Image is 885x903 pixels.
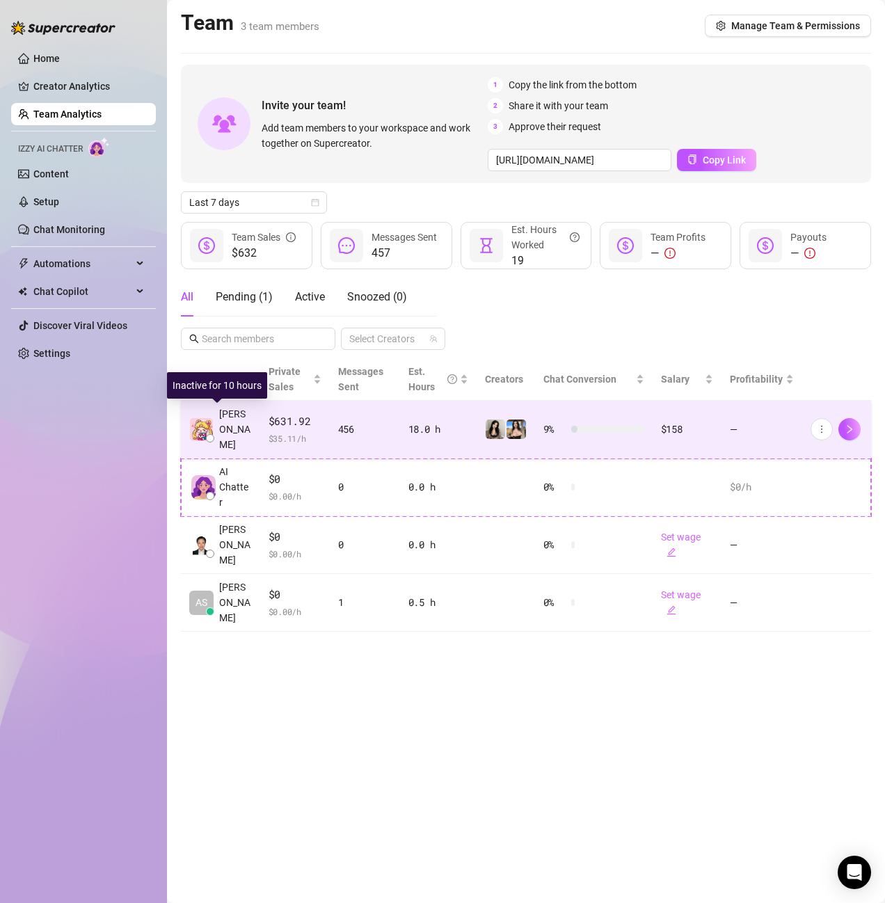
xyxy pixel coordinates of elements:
img: Chat Copilot [18,287,27,296]
span: $ 0.00 /h [269,489,321,503]
a: Discover Viral Videos [33,320,127,331]
div: $158 [661,422,713,437]
img: AI Chatter [88,137,110,157]
span: right [845,424,854,434]
span: thunderbolt [18,258,29,269]
span: search [189,334,199,344]
span: exclamation-circle [664,248,676,259]
span: Payouts [790,232,827,243]
span: Izzy AI Chatter [18,143,83,156]
span: Copy Link [703,154,746,166]
span: Last 7 days [189,192,319,213]
span: [PERSON_NAME] [219,522,252,568]
span: Automations [33,253,132,275]
span: Team Profits [651,232,705,243]
span: info-circle [286,230,296,245]
span: AS [196,595,207,610]
span: dollar-circle [198,237,215,254]
span: 19 [511,253,580,269]
div: 0.0 h [408,479,468,495]
div: All [181,289,193,305]
a: Home [33,53,60,64]
span: hourglass [478,237,495,254]
span: [PERSON_NAME] [219,406,252,452]
th: Creators [477,358,535,401]
span: Salary [661,374,689,385]
div: 0 [338,537,392,552]
span: $631.92 [269,413,321,430]
span: 1 [488,77,503,93]
div: 18.0 h [408,422,468,437]
span: 0 % [543,595,566,610]
span: exclamation-circle [804,248,815,259]
span: Approve their request [509,119,601,134]
span: [PERSON_NAME] [219,580,252,625]
div: 1 [338,595,392,610]
img: Joyce Ann Vivas [190,534,213,557]
span: $0 [269,586,321,603]
span: Name [189,371,241,387]
a: Setup [33,196,59,207]
button: Copy Link [677,149,756,171]
span: Snoozed ( 0 ) [347,290,407,303]
a: Chat Monitoring [33,224,105,235]
span: 3 team members [241,20,319,33]
span: 9 % [543,422,566,437]
div: 0 [338,479,392,495]
span: Profitability [730,374,783,385]
img: Louise [190,418,213,441]
a: Creator Analytics [33,75,145,97]
span: edit [667,605,676,615]
span: Manage Team & Permissions [731,20,860,31]
span: dollar-circle [757,237,774,254]
a: Set wageedit [661,589,701,616]
span: 0 % [543,537,566,552]
div: Team Sales [232,230,296,245]
div: — [790,245,827,262]
span: Copy the link from the bottom [509,77,637,93]
div: — [651,245,705,262]
img: 𝐀𝐬𝐡𝐥𝐞𝐲 [507,419,526,439]
span: 3 [488,119,503,134]
span: Invite your team! [262,97,488,114]
span: copy [687,154,697,164]
span: message [338,237,355,254]
div: 0.0 h [408,537,468,552]
td: — [721,401,802,458]
span: team [429,335,438,343]
h2: Team [181,10,319,36]
td: — [721,516,802,574]
a: Content [33,168,69,179]
div: Est. Hours Worked [511,222,580,253]
span: $ 0.00 /h [269,605,321,618]
a: Set wageedit [661,532,701,558]
button: Manage Team & Permissions [705,15,871,37]
span: AI Chatter [219,464,252,510]
span: Active [295,290,325,303]
div: Est. Hours [408,364,457,394]
span: $ 35.11 /h [269,431,321,445]
span: more [817,424,827,434]
div: Pending ( 1 ) [216,289,273,305]
img: izzy-ai-chatter-avatar-DDCN_rTZ.svg [191,475,216,500]
div: 0.5 h [408,595,468,610]
span: dollar-circle [617,237,634,254]
img: Ashley [486,419,505,439]
div: $0 /h [730,479,794,495]
div: Open Intercom Messenger [838,856,871,889]
span: setting [716,21,726,31]
span: $0 [269,471,321,488]
span: edit [667,548,676,557]
span: question-circle [570,222,580,253]
th: Name [181,358,260,401]
span: Add team members to your workspace and work together on Supercreator. [262,120,482,151]
span: $632 [232,245,296,262]
img: logo-BBDzfeDw.svg [11,21,115,35]
span: $ 0.00 /h [269,547,321,561]
span: question-circle [447,364,457,394]
span: Chat Copilot [33,280,132,303]
span: Messages Sent [372,232,437,243]
span: 0 % [543,479,566,495]
span: Private Sales [269,366,301,392]
div: Inactive for 10 hours [167,372,267,399]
